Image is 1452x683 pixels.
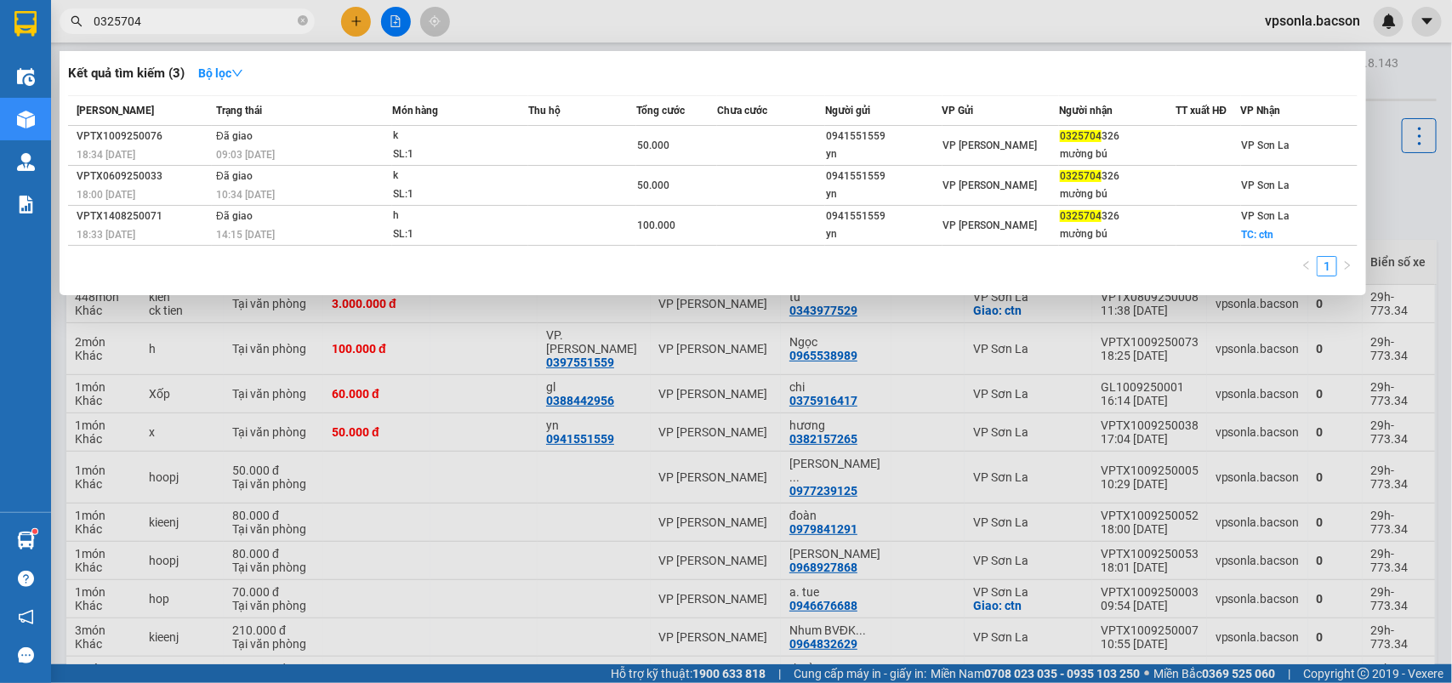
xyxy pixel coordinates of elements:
[1317,256,1337,276] li: 1
[71,15,83,27] span: search
[77,189,135,201] span: 18:00 [DATE]
[18,609,34,625] span: notification
[77,149,135,161] span: 18:34 [DATE]
[943,139,1038,151] span: VP [PERSON_NAME]
[1060,225,1175,243] div: mường bú
[1060,210,1102,222] span: 0325704
[528,105,561,117] span: Thu hộ
[1296,256,1317,276] button: left
[216,210,253,222] span: Đã giao
[826,208,941,225] div: 0941551559
[17,68,35,86] img: warehouse-icon
[826,168,941,185] div: 0941551559
[14,11,37,37] img: logo-vxr
[77,105,154,117] span: [PERSON_NAME]
[216,105,262,117] span: Trạng thái
[637,179,669,191] span: 50.000
[1242,210,1290,222] span: VP Sơn La
[1060,128,1175,145] div: 326
[1337,256,1358,276] li: Next Page
[68,65,185,83] h3: Kết quả tìm kiếm ( 3 )
[216,149,275,161] span: 09:03 [DATE]
[393,127,521,145] div: k
[231,67,243,79] span: down
[216,170,253,182] span: Đã giao
[216,130,253,142] span: Đã giao
[942,105,974,117] span: VP Gửi
[826,185,941,203] div: yn
[216,229,275,241] span: 14:15 [DATE]
[77,229,135,241] span: 18:33 [DATE]
[18,571,34,587] span: question-circle
[637,219,675,231] span: 100.000
[1301,260,1312,270] span: left
[826,128,941,145] div: 0941551559
[298,14,308,30] span: close-circle
[637,139,669,151] span: 50.000
[1337,256,1358,276] button: right
[717,105,767,117] span: Chưa cước
[77,128,211,145] div: VPTX1009250076
[1296,256,1317,276] li: Previous Page
[1059,105,1113,117] span: Người nhận
[77,208,211,225] div: VPTX1408250071
[17,196,35,213] img: solution-icon
[1342,260,1352,270] span: right
[1241,105,1281,117] span: VP Nhận
[1060,208,1175,225] div: 326
[393,167,521,185] div: k
[393,145,521,164] div: SL: 1
[1060,145,1175,163] div: mường bú
[17,153,35,171] img: warehouse-icon
[216,189,275,201] span: 10:34 [DATE]
[17,111,35,128] img: warehouse-icon
[392,105,439,117] span: Món hàng
[1176,105,1227,117] span: TT xuất HĐ
[18,647,34,663] span: message
[1318,257,1336,276] a: 1
[825,105,870,117] span: Người gửi
[393,207,521,225] div: h
[185,60,257,87] button: Bộ lọcdown
[943,219,1038,231] span: VP [PERSON_NAME]
[1060,130,1102,142] span: 0325704
[77,168,211,185] div: VPTX0609250033
[393,225,521,244] div: SL: 1
[943,179,1038,191] span: VP [PERSON_NAME]
[94,12,294,31] input: Tìm tên, số ĐT hoặc mã đơn
[1242,229,1274,241] span: TC: ctn
[1060,185,1175,203] div: mường bú
[32,529,37,534] sup: 1
[1060,168,1175,185] div: 326
[1060,170,1102,182] span: 0325704
[636,105,685,117] span: Tổng cước
[826,225,941,243] div: yn
[17,532,35,549] img: warehouse-icon
[393,185,521,204] div: SL: 1
[198,66,243,80] strong: Bộ lọc
[1242,139,1290,151] span: VP Sơn La
[298,15,308,26] span: close-circle
[826,145,941,163] div: yn
[1242,179,1290,191] span: VP Sơn La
